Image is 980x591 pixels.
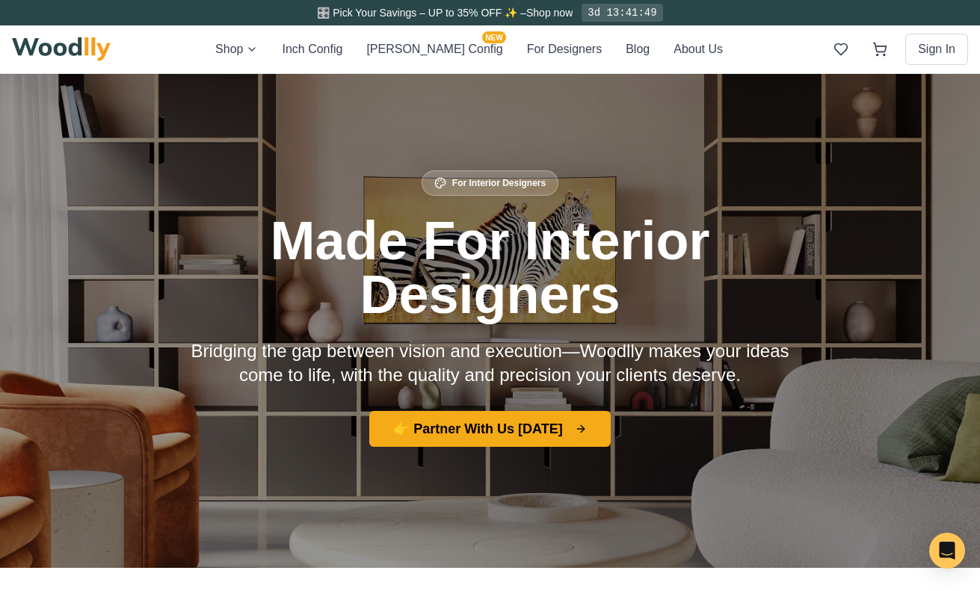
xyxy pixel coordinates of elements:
[215,40,258,58] button: Shop
[527,40,602,58] button: For Designers
[582,4,662,22] div: 3d 13:41:49
[422,170,558,196] div: For Interior Designers
[526,7,573,19] a: Shop now
[482,31,505,43] span: NEW
[282,40,342,58] button: Inch Config
[317,7,526,19] span: 🎛️ Pick Your Savings – UP to 35% OFF ✨ –
[167,339,813,387] p: Bridging the gap between vision and execution—Woodlly makes your ideas come to life, with the qua...
[929,533,965,569] div: Open Intercom Messenger
[366,40,502,58] button: [PERSON_NAME] ConfigNEW
[167,214,813,321] h1: Made For Interior Designers
[12,37,111,61] img: Woodlly
[674,40,723,58] button: About Us
[905,34,968,65] button: Sign In
[626,40,650,58] button: Blog
[369,411,611,447] button: 👉 Partner With Us [DATE]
